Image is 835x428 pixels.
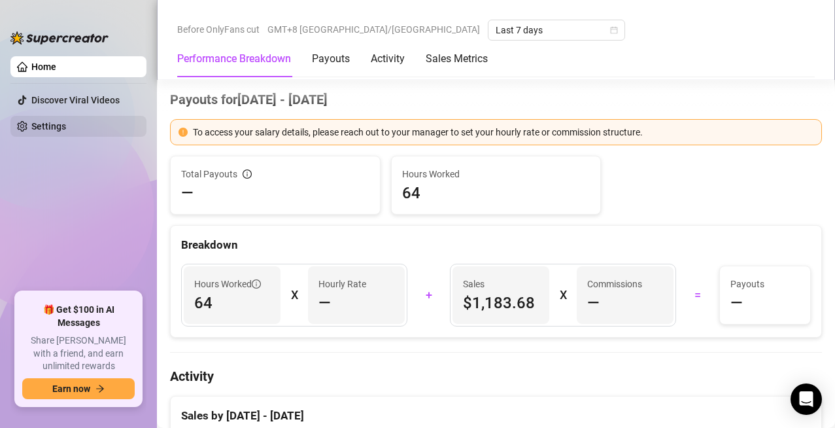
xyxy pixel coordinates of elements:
[730,277,800,291] span: Payouts
[177,20,260,39] span: Before OnlyFans cut
[31,95,120,105] a: Discover Viral Videos
[181,167,237,181] span: Total Payouts
[181,397,811,425] div: Sales by [DATE] - [DATE]
[252,279,261,289] span: info-circle
[684,285,711,306] div: =
[426,51,488,67] div: Sales Metrics
[610,26,618,34] span: calendar
[730,293,743,313] span: —
[415,285,442,306] div: +
[560,285,566,306] div: X
[194,277,261,291] span: Hours Worked
[177,51,291,67] div: Performance Breakdown
[22,334,135,373] span: Share [PERSON_NAME] with a friend, and earn unlimited rewards
[243,169,252,179] span: info-circle
[402,183,590,204] span: 64
[371,51,405,67] div: Activity
[496,20,617,40] span: Last 7 days
[463,293,539,313] span: $1,183.68
[312,51,350,67] div: Payouts
[193,125,813,139] div: To access your salary details, please reach out to your manager to set your hourly rate or commis...
[95,384,105,393] span: arrow-right
[318,293,331,313] span: —
[181,236,811,254] div: Breakdown
[10,31,109,45] img: logo-BBDzfeDw.svg
[170,90,822,109] h4: Payouts for [DATE] - [DATE]
[402,167,590,181] span: Hours Worked
[170,367,822,385] h4: Activity
[318,277,366,291] article: Hourly Rate
[587,277,642,291] article: Commissions
[181,183,194,204] span: —
[291,285,298,306] div: X
[463,277,539,291] span: Sales
[194,293,270,313] span: 64
[587,293,600,313] span: —
[179,128,188,137] span: exclamation-circle
[52,383,90,394] span: Earn now
[31,62,56,72] a: Home
[22,378,135,399] button: Earn nowarrow-right
[31,121,66,132] a: Settings
[791,383,822,415] div: Open Intercom Messenger
[267,20,480,39] span: GMT+8 [GEOGRAPHIC_DATA]/[GEOGRAPHIC_DATA]
[22,304,135,329] span: 🎁 Get $100 in AI Messages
